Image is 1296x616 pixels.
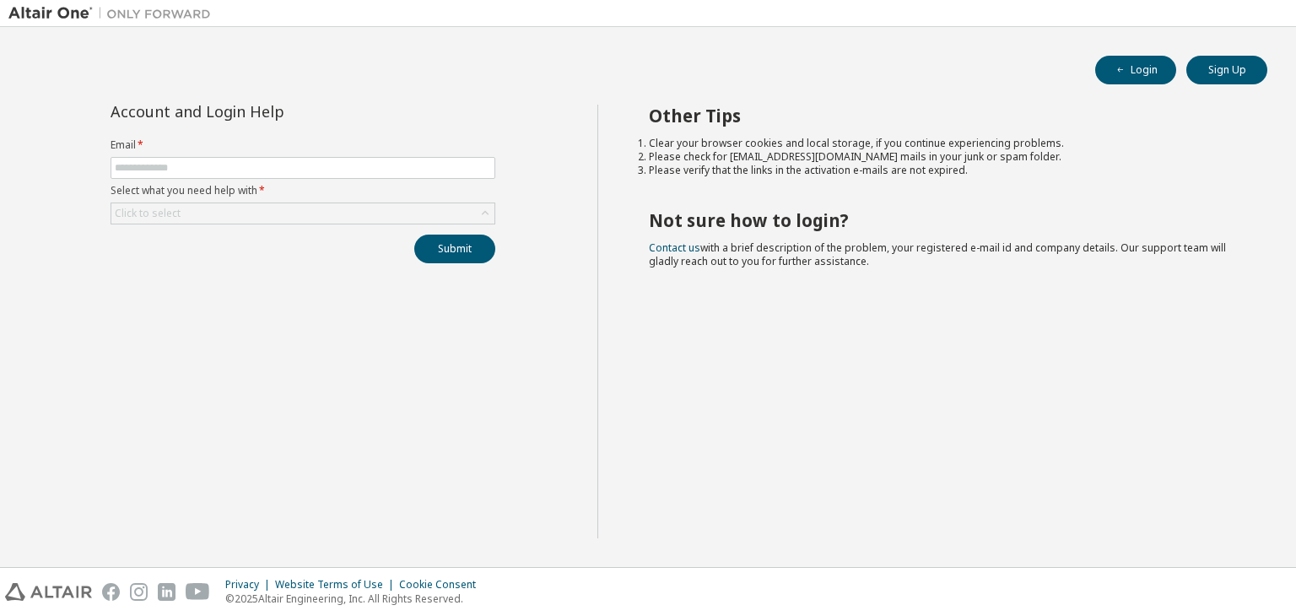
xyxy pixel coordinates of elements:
div: Website Terms of Use [275,578,399,592]
div: Click to select [115,207,181,220]
div: Privacy [225,578,275,592]
div: Cookie Consent [399,578,486,592]
img: instagram.svg [130,583,148,601]
li: Clear your browser cookies and local storage, if you continue experiencing problems. [649,137,1238,150]
label: Select what you need help with [111,184,495,197]
label: Email [111,138,495,152]
button: Login [1095,56,1176,84]
img: linkedin.svg [158,583,175,601]
img: youtube.svg [186,583,210,601]
h2: Not sure how to login? [649,209,1238,231]
span: with a brief description of the problem, your registered e-mail id and company details. Our suppo... [649,240,1226,268]
img: facebook.svg [102,583,120,601]
button: Submit [414,235,495,263]
img: altair_logo.svg [5,583,92,601]
button: Sign Up [1186,56,1267,84]
p: © 2025 Altair Engineering, Inc. All Rights Reserved. [225,592,486,606]
li: Please verify that the links in the activation e-mails are not expired. [649,164,1238,177]
li: Please check for [EMAIL_ADDRESS][DOMAIN_NAME] mails in your junk or spam folder. [649,150,1238,164]
a: Contact us [649,240,700,255]
div: Click to select [111,203,494,224]
div: Account and Login Help [111,105,418,118]
img: Altair One [8,5,219,22]
h2: Other Tips [649,105,1238,127]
